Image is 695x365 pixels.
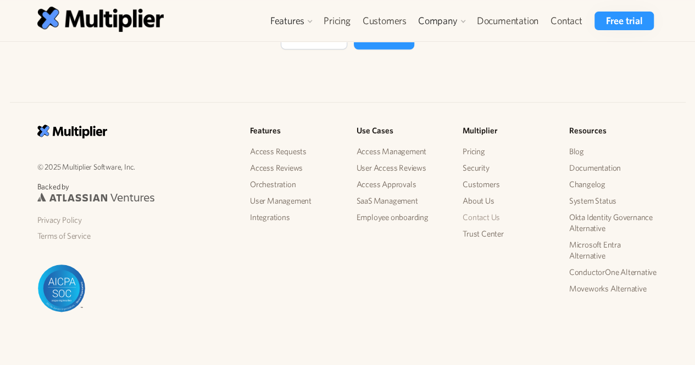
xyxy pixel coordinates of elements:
[413,12,471,30] div: Company
[463,209,552,226] a: Contact Us
[569,264,658,280] a: ConductorOne Alternative
[250,125,339,137] h5: Features
[569,125,658,137] h5: Resources
[356,176,445,193] a: Access Approvals
[463,226,552,242] a: Trust Center
[265,12,318,30] div: Features
[37,181,232,193] p: Backed by
[463,125,552,137] h5: Multiplier
[37,228,232,244] a: Terms of Service
[569,193,658,209] a: System Status
[569,176,658,193] a: Changelog
[594,12,653,30] a: Free trial
[250,143,339,160] a: Access Requests
[544,12,588,30] a: Contact
[463,143,552,160] a: Pricing
[37,160,232,173] p: © 2025 Multiplier Software, Inc.
[463,193,552,209] a: About Us
[569,160,658,176] a: Documentation
[356,209,445,226] a: Employee onboarding
[270,14,304,27] div: Features
[37,212,232,228] a: Privacy Policy
[357,12,413,30] a: Customers
[569,237,658,264] a: Microsoft Entra Alternative
[569,143,658,160] a: Blog
[250,209,339,226] a: Integrations
[463,176,552,193] a: Customers
[250,193,339,209] a: User Management
[356,125,445,137] h5: Use Cases
[356,160,445,176] a: User Access Reviews
[250,160,339,176] a: Access Reviews
[418,14,458,27] div: Company
[470,12,544,30] a: Documentation
[569,209,658,237] a: Okta Identity Governance Alternative
[463,160,552,176] a: Security
[356,193,445,209] a: SaaS Management
[356,143,445,160] a: Access Management
[569,280,658,297] a: Moveworks Alternative
[250,176,339,193] a: Orchestration
[318,12,357,30] a: Pricing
